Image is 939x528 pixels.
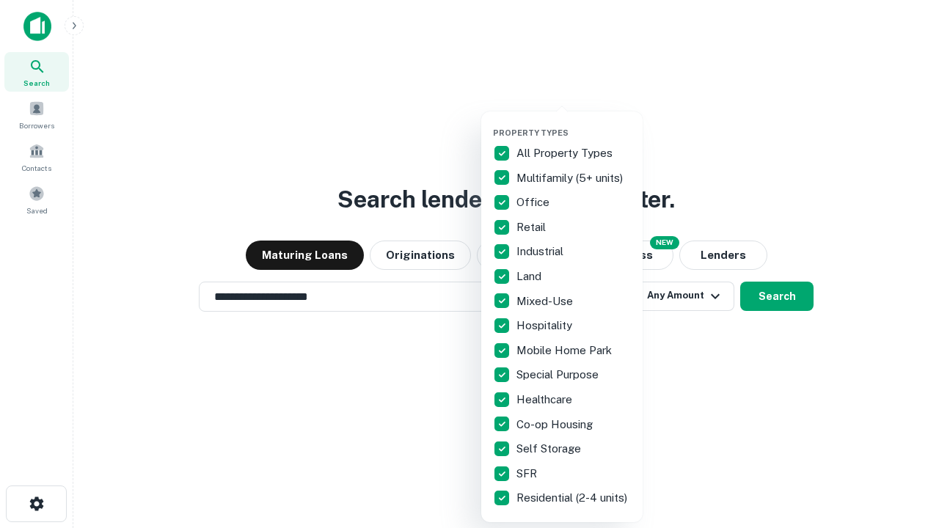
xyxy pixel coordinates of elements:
p: Hospitality [516,317,575,334]
p: Land [516,268,544,285]
p: Self Storage [516,440,584,458]
p: All Property Types [516,144,615,162]
p: Office [516,194,552,211]
p: Co-op Housing [516,416,596,433]
p: Multifamily (5+ units) [516,169,626,187]
p: Industrial [516,243,566,260]
p: Residential (2-4 units) [516,489,630,507]
p: Retail [516,219,549,236]
p: SFR [516,465,540,483]
iframe: Chat Widget [866,411,939,481]
p: Mixed-Use [516,293,576,310]
p: Special Purpose [516,366,602,384]
span: Property Types [493,128,569,137]
p: Mobile Home Park [516,342,615,359]
p: Healthcare [516,391,575,408]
